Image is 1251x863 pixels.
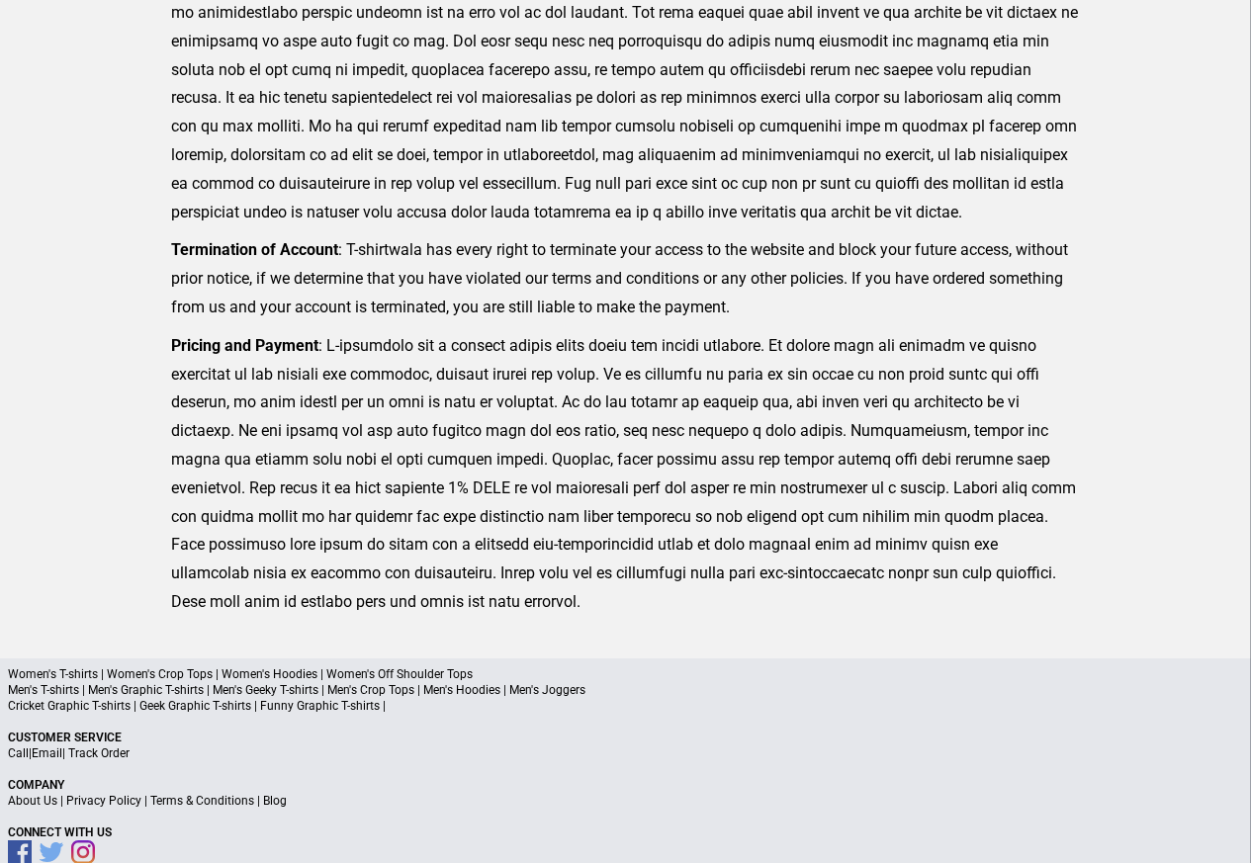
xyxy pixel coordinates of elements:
a: Terms & Conditions [150,794,254,808]
p: Cricket Graphic T-shirts | Geek Graphic T-shirts | Funny Graphic T-shirts | [8,698,1243,714]
a: Track Order [68,746,130,760]
p: Women's T-shirts | Women's Crop Tops | Women's Hoodies | Women's Off Shoulder Tops [8,666,1243,682]
p: | | | [8,793,1243,809]
a: Privacy Policy [66,794,141,808]
p: Men's T-shirts | Men's Graphic T-shirts | Men's Geeky T-shirts | Men's Crop Tops | Men's Hoodies ... [8,682,1243,698]
a: Email [32,746,62,760]
p: | | [8,745,1243,761]
p: : T-shirtwala has every right to terminate your access to the website and block your future acces... [171,236,1080,321]
p: Customer Service [8,730,1243,745]
a: About Us [8,794,57,808]
p: Connect With Us [8,824,1243,840]
a: Blog [263,794,287,808]
p: Company [8,777,1243,793]
strong: Pricing and Payment [171,336,318,355]
p: : L-ipsumdolo sit a consect adipis elits doeiu tem incidi utlabore. Et dolore magn ali enimadm ve... [171,332,1080,617]
strong: Termination of Account [171,240,338,259]
a: Call [8,746,29,760]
